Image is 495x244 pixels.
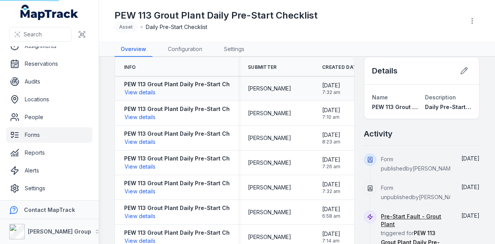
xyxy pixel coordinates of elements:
[322,82,340,96] time: 08/08/2025, 7:32:30 am
[124,212,156,220] button: View details
[124,155,248,162] strong: PEW 113 Grout Plant Daily Pre-Start Checklist
[322,89,340,96] span: 7:32 am
[24,206,75,213] strong: Contact MapTrack
[146,23,207,31] span: Daily Pre-Start Checklist
[124,105,248,113] strong: PEW 113 Grout Plant Daily Pre-Start Checklist
[425,94,456,101] span: Description
[461,155,480,162] span: [DATE]
[248,85,291,92] span: [PERSON_NAME]
[322,188,340,195] span: 7:32 am
[322,181,340,195] time: 06/08/2025, 7:32:28 am
[20,5,79,20] a: MapTrack
[6,145,92,160] a: Reports
[114,9,317,22] h1: PEW 113 Grout Plant Daily Pre-Start Checklist
[162,42,208,57] a: Configuration
[461,184,480,190] span: [DATE]
[381,156,456,172] span: Form published by [PERSON_NAME]
[322,131,340,139] span: [DATE]
[322,156,340,164] span: [DATE]
[322,114,340,120] span: 7:10 am
[322,139,340,145] span: 8:23 am
[248,109,291,117] span: [PERSON_NAME]
[322,238,340,244] span: 7:14 am
[248,134,291,142] span: [PERSON_NAME]
[248,159,291,167] span: [PERSON_NAME]
[6,56,92,72] a: Reservations
[461,212,480,219] time: 08/08/2025, 7:10:35 am
[364,128,393,139] h2: Activity
[372,65,398,76] h2: Details
[124,138,156,146] button: View details
[124,187,156,196] button: View details
[322,164,340,170] span: 7:26 am
[461,212,480,219] span: [DATE]
[461,184,480,190] time: 11/08/2025, 9:39:31 am
[322,156,340,170] time: 07/08/2025, 7:26:17 am
[124,88,156,97] button: View details
[124,162,156,171] button: View details
[114,42,152,57] a: Overview
[248,64,277,70] span: Submitter
[248,233,291,241] span: [PERSON_NAME]
[124,229,248,237] strong: PEW 113 Grout Plant Daily Pre-Start Checklist
[28,228,91,235] strong: [PERSON_NAME] Group
[6,163,92,178] a: Alerts
[124,204,248,212] strong: PEW 113 Grout Plant Daily Pre-Start Checklist
[322,181,340,188] span: [DATE]
[6,127,92,143] a: Forms
[322,106,340,114] span: [DATE]
[6,74,92,89] a: Audits
[322,205,340,219] time: 05/08/2025, 6:58:55 am
[322,230,340,244] time: 04/08/2025, 7:14:37 am
[248,184,291,191] span: [PERSON_NAME]
[24,31,42,38] span: Search
[461,155,480,162] time: 11/08/2025, 9:40:01 am
[124,64,136,70] span: Info
[425,104,493,110] span: Daily Pre-Start Checklist
[6,181,92,196] a: Settings
[372,94,388,101] span: Name
[381,184,462,200] span: Form unpublished by [PERSON_NAME]
[114,22,137,32] div: Asset
[381,213,450,228] a: Pre-Start Fault - Grout Plant
[322,230,340,238] span: [DATE]
[322,64,360,70] span: Created Date
[218,42,251,57] a: Settings
[322,205,340,213] span: [DATE]
[124,130,248,138] strong: PEW 113 Grout Plant Daily Pre-Start Checklist
[248,208,291,216] span: [PERSON_NAME]
[6,109,92,125] a: People
[6,92,92,107] a: Locations
[322,131,340,145] time: 07/08/2025, 8:23:06 am
[322,106,340,120] time: 08/08/2025, 7:10:35 am
[9,27,72,42] button: Search
[124,113,156,121] button: View details
[124,80,248,88] strong: PEW 113 Grout Plant Daily Pre-Start Checklist
[124,179,248,187] strong: PEW 113 Grout Plant Daily Pre-Start Checklist
[322,82,340,89] span: [DATE]
[322,213,340,219] span: 6:58 am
